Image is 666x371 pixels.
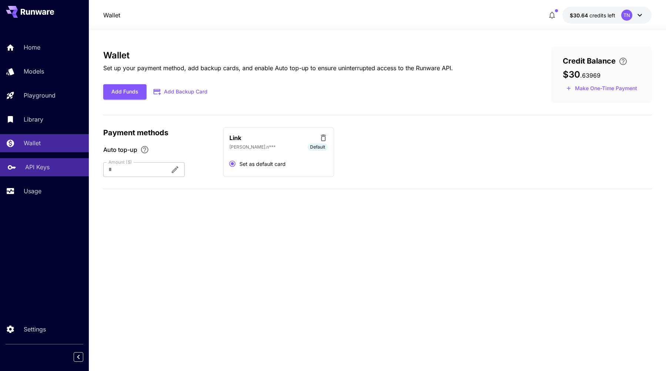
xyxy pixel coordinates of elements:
[24,325,46,334] p: Settings
[103,145,137,154] span: Auto top-up
[24,187,41,195] p: Usage
[79,350,89,364] div: Collapse sidebar
[621,10,632,21] div: TN
[239,160,286,168] span: Set as default card
[616,57,630,66] button: Enter your card details and choose an Auto top-up amount to avoid service interruptions. We'll au...
[307,144,328,150] span: Default
[103,11,120,20] nav: breadcrumb
[563,83,640,94] button: Make a one-time, non-recurring payment
[24,91,55,100] p: Playground
[108,159,132,165] label: Amount ($)
[570,12,589,18] span: $30.64
[147,85,215,99] button: Add Backup Card
[589,12,615,18] span: credits left
[103,127,214,138] p: Payment methods
[103,11,120,20] a: Wallet
[24,115,43,124] p: Library
[24,139,41,147] p: Wallet
[570,11,615,19] div: $30.63969
[103,84,147,99] button: Add Funds
[562,7,652,24] button: $30.63969TN
[103,64,453,72] p: Set up your payment method, add backup cards, and enable Auto top-up to ensure uninterrupted acce...
[229,133,241,142] p: Link
[25,163,50,171] p: API Keys
[24,67,44,76] p: Models
[229,144,276,150] p: [PERSON_NAME].n***
[137,145,152,154] button: Enable Auto top-up to ensure uninterrupted service. We'll automatically bill the chosen amount wh...
[74,352,83,362] button: Collapse sidebar
[580,72,601,79] span: . 63969
[563,69,580,80] span: $30
[24,43,40,52] p: Home
[103,50,453,61] h3: Wallet
[563,55,616,67] span: Credit Balance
